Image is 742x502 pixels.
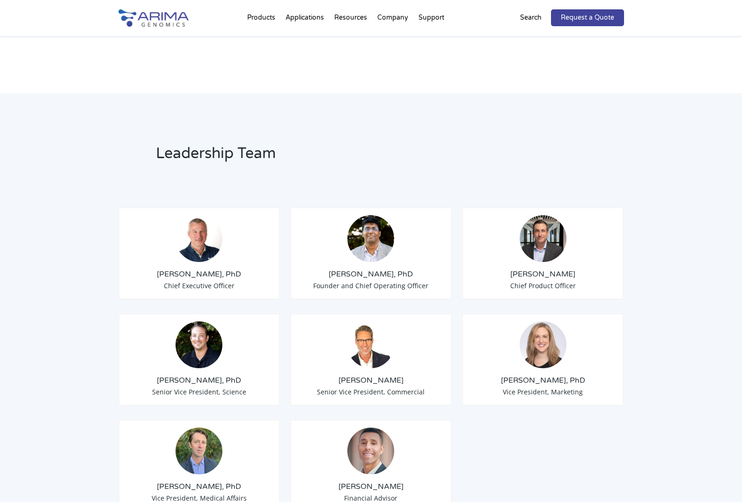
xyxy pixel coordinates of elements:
img: Sid-Selvaraj_Arima-Genomics.png [347,215,394,262]
img: Arima-Genomics-logo [118,9,189,27]
h3: [PERSON_NAME], PhD [298,269,444,279]
span: Chief Product Officer [510,281,576,290]
span: Chief Executive Officer [164,281,235,290]
img: A.-Seltser-Headshot.jpeg [347,428,394,474]
a: Request a Quote [551,9,624,26]
img: 19364919-cf75-45a2-a608-1b8b29f8b955.jpg [520,321,566,368]
h3: [PERSON_NAME] [470,269,616,279]
h3: [PERSON_NAME], PhD [126,375,272,386]
h3: [PERSON_NAME] [298,481,444,492]
img: David-Duvall-Headshot.jpg [347,321,394,368]
span: Senior Vice President, Commercial [317,387,425,396]
img: Tom-Willis.jpg [176,215,222,262]
span: Senior Vice President, Science [152,387,246,396]
img: Anthony-Schmitt_Arima-Genomics.png [176,321,222,368]
h3: [PERSON_NAME], PhD [126,269,272,279]
span: Founder and Chief Operating Officer [313,281,428,290]
img: 1632501909860.jpeg [176,428,222,474]
h3: [PERSON_NAME], PhD [470,375,616,386]
h3: [PERSON_NAME] [298,375,444,386]
p: Search [520,12,542,24]
img: Chris-Roberts.jpg [520,215,566,262]
h3: [PERSON_NAME], PhD [126,481,272,492]
h2: Leadership Team [156,143,491,171]
span: Vice President, Marketing [503,387,583,396]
